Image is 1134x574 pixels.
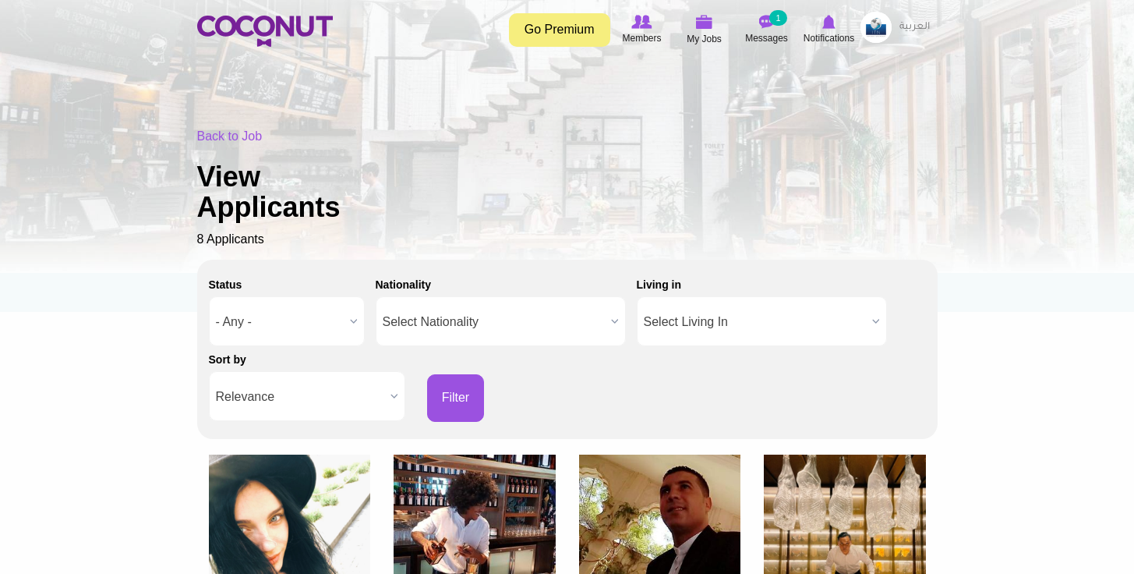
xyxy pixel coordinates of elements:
[622,30,661,46] span: Members
[769,10,786,26] small: 1
[745,30,788,46] span: Messages
[197,16,333,47] img: Home
[798,12,860,48] a: Notifications Notifications
[804,30,854,46] span: Notifications
[611,12,673,48] a: Browse Members Members
[197,161,392,223] h1: View Applicants
[644,297,866,347] span: Select Living In
[637,277,682,292] label: Living in
[631,15,652,29] img: Browse Members
[892,12,938,43] a: العربية
[383,297,605,347] span: Select Nationality
[687,31,722,47] span: My Jobs
[376,277,432,292] label: Nationality
[822,15,835,29] img: Notifications
[759,15,775,29] img: Messages
[509,13,610,47] a: Go Premium
[696,15,713,29] img: My Jobs
[673,12,736,48] a: My Jobs My Jobs
[427,374,485,422] button: Filter
[736,12,798,48] a: Messages Messages 1
[216,297,344,347] span: - Any -
[209,277,242,292] label: Status
[209,352,246,367] label: Sort by
[197,129,263,143] a: Back to Job
[216,372,384,422] span: Relevance
[197,128,938,249] div: 8 Applicants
